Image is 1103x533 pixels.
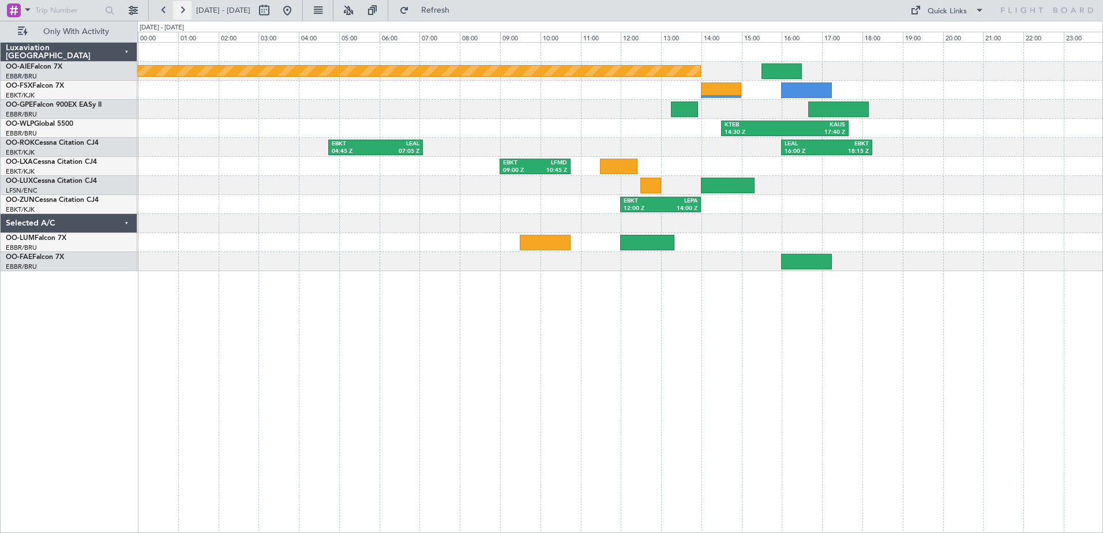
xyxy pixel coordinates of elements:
[725,121,785,129] div: KTEB
[827,140,869,148] div: EBKT
[6,129,37,138] a: EBBR/BRU
[535,167,566,175] div: 10:45 Z
[661,205,697,213] div: 14:00 Z
[6,178,33,185] span: OO-LUX
[827,148,869,156] div: 18:15 Z
[376,140,419,148] div: LEAL
[30,28,122,36] span: Only With Activity
[6,178,97,185] a: OO-LUXCessna Citation CJ4
[6,102,102,108] a: OO-GPEFalcon 900EX EASy II
[178,32,219,42] div: 01:00
[785,140,827,148] div: LEAL
[6,82,64,89] a: OO-FSXFalcon 7X
[6,102,33,108] span: OO-GPE
[541,32,581,42] div: 10:00
[983,32,1023,42] div: 21:00
[903,32,943,42] div: 19:00
[1023,32,1064,42] div: 22:00
[140,23,184,33] div: [DATE] - [DATE]
[380,32,420,42] div: 06:00
[219,32,259,42] div: 02:00
[35,2,102,19] input: Trip Number
[785,121,845,129] div: KAUS
[6,148,35,157] a: EBKT/KJK
[581,32,621,42] div: 11:00
[6,72,37,81] a: EBBR/BRU
[862,32,903,42] div: 18:00
[196,5,250,16] span: [DATE] - [DATE]
[339,32,380,42] div: 05:00
[6,91,35,100] a: EBKT/KJK
[943,32,984,42] div: 20:00
[624,197,661,205] div: EBKT
[6,254,32,261] span: OO-FAE
[6,167,35,176] a: EBKT/KJK
[6,235,66,242] a: OO-LUMFalcon 7X
[905,1,990,20] button: Quick Links
[6,254,64,261] a: OO-FAEFalcon 7X
[725,129,785,137] div: 14:30 Z
[332,140,376,148] div: EBKT
[661,197,697,205] div: LEPA
[258,32,299,42] div: 03:00
[6,235,35,242] span: OO-LUM
[928,6,967,17] div: Quick Links
[500,32,541,42] div: 09:00
[299,32,339,42] div: 04:00
[785,129,845,137] div: 17:40 Z
[6,159,33,166] span: OO-LXA
[6,121,34,127] span: OO-WLP
[624,205,661,213] div: 12:00 Z
[661,32,701,42] div: 13:00
[6,63,31,70] span: OO-AIE
[411,6,460,14] span: Refresh
[13,22,125,41] button: Only With Activity
[6,197,35,204] span: OO-ZUN
[6,262,37,271] a: EBBR/BRU
[701,32,742,42] div: 14:00
[6,63,62,70] a: OO-AIEFalcon 7X
[742,32,782,42] div: 15:00
[6,110,37,119] a: EBBR/BRU
[376,148,419,156] div: 07:05 Z
[535,159,566,167] div: LFMD
[419,32,460,42] div: 07:00
[621,32,661,42] div: 12:00
[460,32,500,42] div: 08:00
[332,148,376,156] div: 04:45 Z
[6,205,35,214] a: EBKT/KJK
[503,167,535,175] div: 09:00 Z
[6,159,97,166] a: OO-LXACessna Citation CJ4
[6,197,99,204] a: OO-ZUNCessna Citation CJ4
[6,121,73,127] a: OO-WLPGlobal 5500
[6,243,37,252] a: EBBR/BRU
[503,159,535,167] div: EBKT
[6,186,37,195] a: LFSN/ENC
[6,82,32,89] span: OO-FSX
[782,32,822,42] div: 16:00
[138,32,178,42] div: 00:00
[822,32,862,42] div: 17:00
[6,140,35,147] span: OO-ROK
[394,1,463,20] button: Refresh
[785,148,827,156] div: 16:00 Z
[6,140,99,147] a: OO-ROKCessna Citation CJ4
